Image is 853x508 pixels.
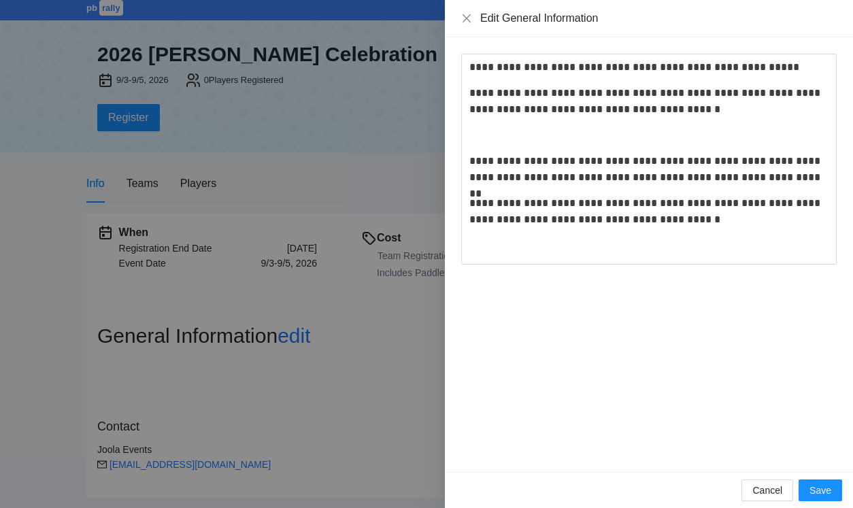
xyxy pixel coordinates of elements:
button: Close [461,13,472,24]
span: Cancel [752,483,782,498]
button: Save [799,479,842,501]
div: Edit General Information [480,11,837,26]
button: Cancel [741,479,793,501]
span: close [461,13,472,24]
span: Save [809,483,831,498]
